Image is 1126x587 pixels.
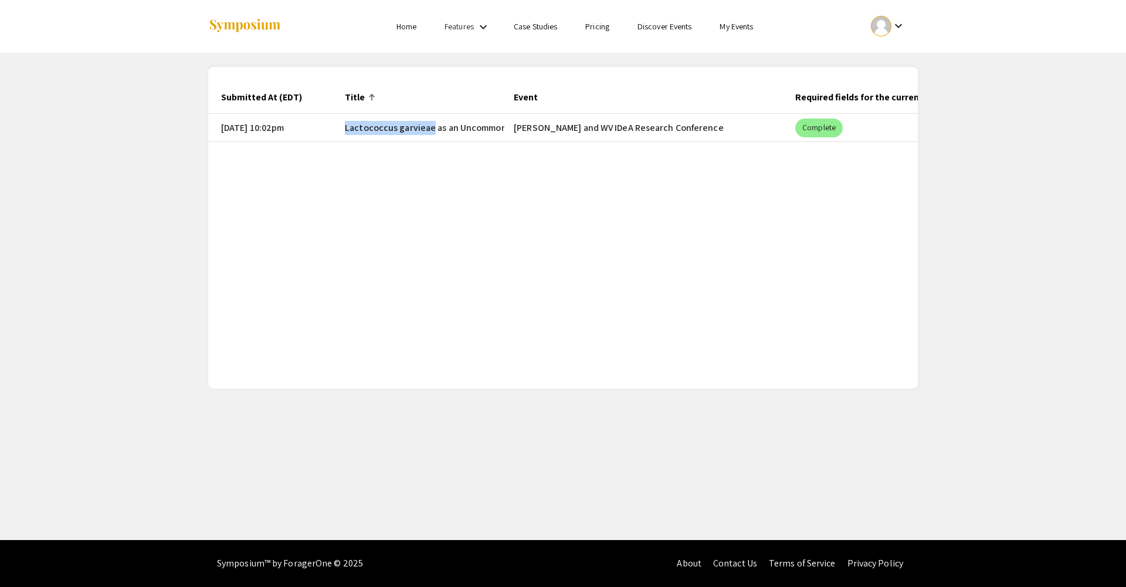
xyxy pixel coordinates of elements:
mat-icon: Expand Features list [476,20,490,34]
a: Contact Us [713,557,757,569]
a: My Events [720,21,753,32]
img: Symposium by ForagerOne [208,18,281,34]
button: Expand account dropdown [859,13,918,39]
a: Discover Events [637,21,692,32]
div: Title [345,90,375,104]
div: Submitted At (EDT) [221,90,313,104]
a: Features [445,21,474,32]
div: Required fields for the current stage completed? [795,90,1029,104]
mat-icon: Expand account dropdown [891,19,905,33]
span: Lactococcus garvieae as an Uncommon Cause of Urinary Tract Infection: Case Report and Literature ... [345,121,788,135]
div: Required fields for the current stage completed? [795,90,1019,104]
mat-cell: [PERSON_NAME] and WV IDeA Research Conference [504,114,786,142]
div: Title [345,90,365,104]
mat-chip: Complete [795,119,843,137]
div: Event [514,90,548,104]
div: Event [514,90,538,104]
a: Terms of Service [769,557,836,569]
iframe: Chat [9,534,50,578]
a: Home [396,21,416,32]
a: Privacy Policy [847,557,903,569]
a: Case Studies [514,21,557,32]
div: Submitted At (EDT) [221,90,302,104]
a: Pricing [585,21,609,32]
a: About [677,557,701,569]
mat-cell: [DATE] 10:02pm [212,114,335,142]
div: Symposium™ by ForagerOne © 2025 [217,540,363,587]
